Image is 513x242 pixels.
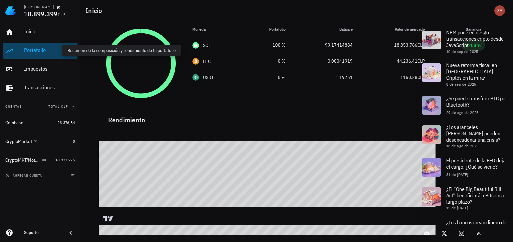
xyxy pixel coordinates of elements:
div: SOL-icon [192,42,199,49]
a: CryptoMKT/NotBank 18.922.775 [3,152,77,168]
div: [PERSON_NAME] [24,4,54,10]
th: Valor de mercado [358,21,431,37]
a: Coinbase -23.376,84 [3,115,77,131]
span: 18 de ago de 2025 [446,143,479,148]
a: Charting by TradingView [102,216,114,222]
span: 0 [73,139,75,144]
div: 0 % [249,74,286,81]
span: 31 de [DATE] [446,172,468,177]
a: Transacciones [3,80,77,96]
span: El presidente de la FED deja el cargo: ¿Qué se viene? [446,157,506,170]
div: USDT [203,74,214,81]
div: Soporte [24,230,61,235]
div: Inicio [24,28,75,35]
div: 0 % [249,58,286,65]
div: Portafolio [24,47,75,53]
span: 18.922.775 [55,157,75,162]
a: ¿El “One Big Beautiful Bill Act” beneficiará a Bitcoin a largo plazo? 15 de [DATE] [417,182,513,215]
span: ¿El “One Big Beautiful Bill Act” beneficiará a Bitcoin a largo plazo? [446,186,504,205]
span: 10 de sep de 2025 [446,49,478,54]
span: -23.376,84 [56,120,75,125]
a: Impuestos [3,61,77,77]
div: Transacciones [24,84,75,91]
div: USDT-icon [192,74,199,81]
span: agregar cuenta [7,173,42,178]
span: ¿Los aranceles [PERSON_NAME] pueden desencadenar una crisis? [446,124,500,143]
button: agregar cuenta [4,172,45,179]
a: ¿Se puede transferir BTC por Bluetooth? 29 de ago de 2025 [417,91,513,120]
span: 18.899.399 [24,9,58,18]
span: 15 de [DATE] [446,205,468,210]
th: Moneda [187,21,244,37]
div: Coinbase [5,120,23,126]
div: CryptoMKT/NotBank [5,157,41,163]
div: BTC-icon [192,58,199,65]
span: NPM pone en riesgo transacciones cripto desde JavaScript [446,29,504,48]
span: 44.236,41 [397,58,417,64]
span: 8 de sep de 2025 [446,82,476,87]
a: Portafolio [3,43,77,59]
div: Rendimiento [103,109,491,125]
span: Nueva reforma fiscal en [GEOGRAPHIC_DATA]: Criptos en la mira [446,62,497,81]
div: 1,19751 [296,74,353,81]
div: SOL [203,42,211,49]
a: Nueva reforma fiscal en [GEOGRAPHIC_DATA]: Criptos en la mira 8 de sep de 2025 [417,58,513,91]
span: 1150,28 [400,74,417,80]
div: avatar [494,5,505,16]
th: Balance [291,21,358,37]
span: ¿Se puede transferir BTC por Bluetooth? [446,95,507,108]
th: Portafolio [243,21,291,37]
div: BTC [203,58,211,65]
a: El presidente de la FED deja el cargo: ¿Qué se viene? 31 de [DATE] [417,153,513,182]
div: 100 % [249,42,286,49]
h1: Inicio [85,5,105,16]
a: ¿Los aranceles [PERSON_NAME] pueden desencadenar una crisis? 18 de ago de 2025 [417,120,513,153]
a: CryptoMarket 0 [3,133,77,149]
div: CryptoMarket [5,139,32,144]
button: CuentasTotal CLP [3,99,77,115]
div: Impuestos [24,66,75,72]
span: 18.853.766 [394,42,417,48]
div: 99,17414884 [296,42,353,49]
span: CLP [58,12,65,18]
img: LedgiFi [5,5,16,16]
span: Total CLP [48,104,68,109]
a: NPM pone en riesgo transacciones cripto desde JavaScript 10 de sep de 2025 [417,25,513,58]
a: Inicio [3,24,77,40]
span: 29 de ago de 2025 [446,110,479,115]
div: 0,00041919 [296,58,353,65]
